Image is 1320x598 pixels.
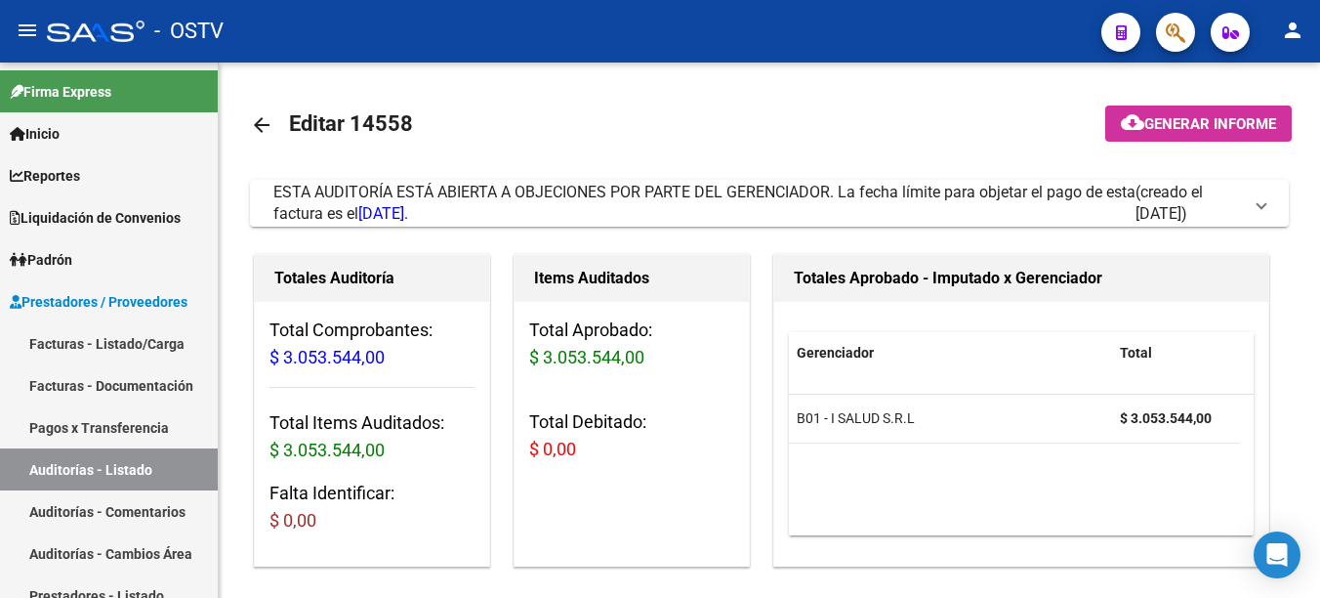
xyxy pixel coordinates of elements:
[269,409,474,464] h3: Total Items Auditados:
[250,180,1289,227] mat-expansion-panel-header: ESTA AUDITORÍA ESTÁ ABIERTA A OBJECIONES POR PARTE DEL GERENCIADOR. La fecha límite para objetar ...
[10,123,60,145] span: Inicio
[534,263,729,294] h1: Items Auditados
[1144,115,1276,133] span: Generar informe
[10,165,80,187] span: Reportes
[269,480,474,534] h3: Falta Identificar:
[269,347,385,367] span: $ 3.053.544,00
[250,113,273,137] mat-icon: arrow_back
[529,347,644,367] span: $ 3.053.544,00
[358,204,408,223] span: [DATE].
[1254,532,1300,578] div: Open Intercom Messenger
[10,81,111,103] span: Firma Express
[269,317,474,371] h3: Total Comprobantes:
[10,291,187,313] span: Prestadores / Proveedores
[10,249,72,271] span: Padrón
[797,345,874,361] span: Gerenciador
[1112,332,1239,374] datatable-header-cell: Total
[529,439,576,459] span: $ 0,00
[10,207,181,229] span: Liquidación de Convenios
[289,111,413,136] span: Editar 14558
[269,440,385,460] span: $ 3.053.544,00
[529,317,734,371] h3: Total Aprobado:
[1135,182,1242,225] span: (creado el [DATE])
[1281,19,1304,42] mat-icon: person
[274,263,470,294] h1: Totales Auditoría
[529,408,734,463] h3: Total Debitado:
[269,510,316,531] span: $ 0,00
[1120,345,1152,361] span: Total
[789,332,1112,374] datatable-header-cell: Gerenciador
[1121,110,1144,134] mat-icon: cloud_download
[1120,410,1212,426] strong: $ 3.053.544,00
[794,263,1249,294] h1: Totales Aprobado - Imputado x Gerenciador
[154,10,224,53] span: - OSTV
[1105,106,1292,142] button: Generar informe
[273,183,1135,223] span: ESTA AUDITORÍA ESTÁ ABIERTA A OBJECIONES POR PARTE DEL GERENCIADOR. La fecha límite para objetar ...
[16,19,39,42] mat-icon: menu
[797,410,915,426] span: B01 - I SALUD S.R.L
